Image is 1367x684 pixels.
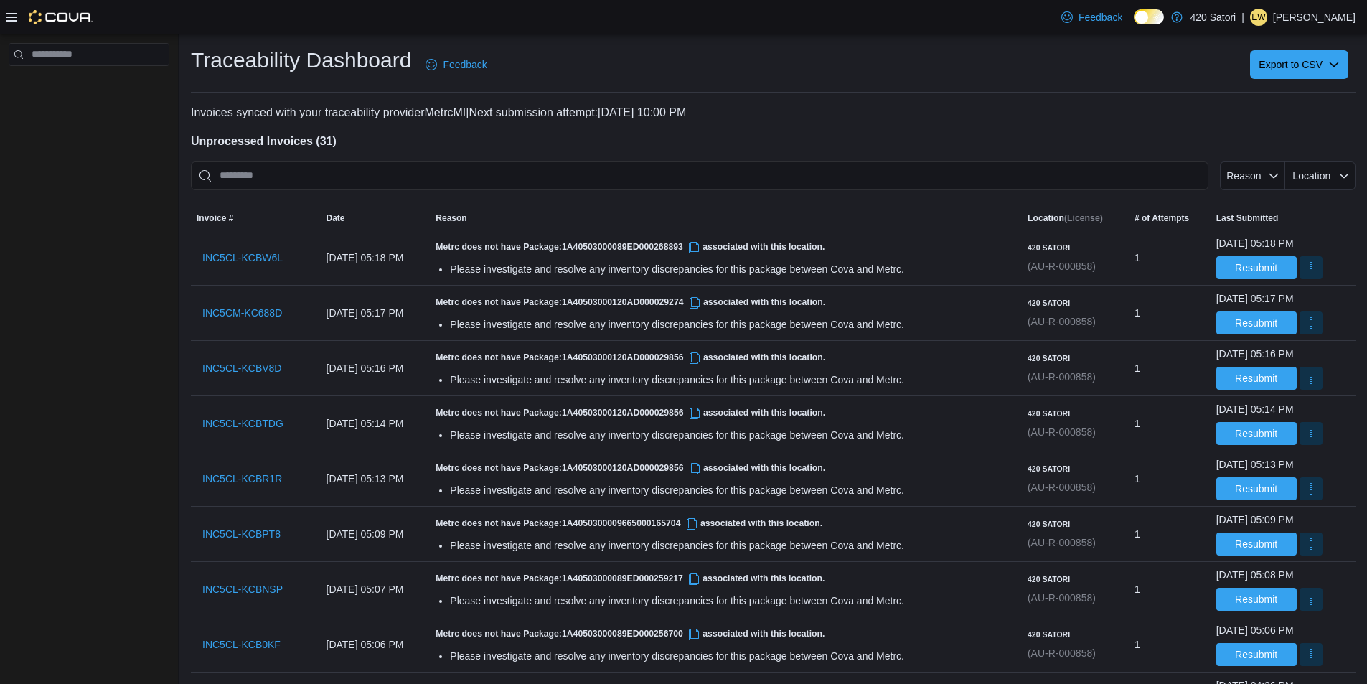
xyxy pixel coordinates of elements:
button: More [1300,588,1323,611]
span: 1 [1135,581,1140,598]
h1: Traceability Dashboard [191,46,411,75]
p: [PERSON_NAME] [1273,9,1356,26]
a: Feedback [420,50,492,79]
span: INC5CL-KCBR1R [202,472,282,486]
span: Resubmit [1235,592,1277,606]
div: Please investigate and resolve any inventory discrepancies for this package between Cova and Metrc. [450,649,1016,663]
button: Resubmit [1216,367,1297,390]
h5: Metrc does not have Package: associated with this location. [436,626,1016,643]
button: Resubmit [1216,588,1297,611]
button: More [1300,256,1323,279]
h5: Metrc does not have Package: associated with this location. [436,405,1016,422]
span: Last Submitted [1216,212,1279,224]
button: Export to CSV [1250,50,1348,79]
span: Resubmit [1235,647,1277,662]
span: Location (License) [1028,212,1103,224]
div: [DATE] 05:14 PM [321,409,431,438]
button: More [1300,533,1323,556]
h5: Metrc does not have Package: associated with this location. [436,350,1016,367]
div: [DATE] 05:06 PM [321,630,431,659]
input: This is a search bar. After typing your query, hit enter to filter the results lower in the page. [191,161,1208,190]
button: Resubmit [1216,643,1297,666]
h5: Metrc does not have Package: associated with this location. [436,239,1016,256]
div: [DATE] 05:09 PM [321,520,431,548]
div: Please investigate and resolve any inventory discrepancies for this package between Cova and Metrc. [450,428,1016,442]
span: (AU-R-000858) [1028,592,1096,604]
span: (AU-R-000858) [1028,537,1096,548]
div: [DATE] 05:07 PM [321,575,431,604]
span: 1 [1135,525,1140,543]
button: More [1300,311,1323,334]
span: 1A40503000120AD000029856 [562,463,703,473]
div: [DATE] 05:14 PM [1216,402,1294,416]
div: [DATE] 05:16 PM [321,354,431,383]
button: Location [1285,161,1356,190]
span: 1A40503000120AD000029856 [562,408,703,418]
span: Next submission attempt: [469,106,598,118]
button: INC5CL-KCB0KF [197,630,286,659]
span: 1 [1135,415,1140,432]
span: Feedback [1079,10,1122,24]
button: More [1300,477,1323,500]
div: [DATE] 05:18 PM [1216,236,1294,250]
div: [DATE] 05:17 PM [321,299,431,327]
span: (AU-R-000858) [1028,647,1096,659]
span: 1 [1135,304,1140,322]
span: 1 [1135,636,1140,653]
h6: 420 Satori [1028,297,1096,309]
span: Resubmit [1235,371,1277,385]
span: INC5CL-KCBTDG [202,416,283,431]
span: INC5CL-KCBW6L [202,250,283,265]
span: (AU-R-000858) [1028,316,1096,327]
div: [DATE] 05:18 PM [321,243,431,272]
div: [DATE] 05:16 PM [1216,347,1294,361]
span: Resubmit [1235,537,1277,551]
button: More [1300,367,1323,390]
span: 1 [1135,360,1140,377]
button: Reason [1220,161,1285,190]
span: Reason [436,212,466,224]
button: Invoice # [191,207,321,230]
h5: Metrc does not have Package: associated with this location. [436,571,1016,588]
span: (AU-R-000858) [1028,482,1096,493]
span: 1A40503000089ED000256700 [562,629,703,639]
h5: Metrc does not have Package: associated with this location. [436,515,1016,533]
span: INC5CM-KC688D [202,306,282,320]
span: 1A40503000089ED000268893 [562,242,703,252]
button: Date [321,207,431,230]
span: 1A40503000120AD000029274 [562,297,703,307]
div: Please investigate and resolve any inventory discrepancies for this package between Cova and Metrc. [450,373,1016,387]
h6: 420 Satori [1028,242,1096,253]
div: [DATE] 05:13 PM [321,464,431,493]
div: [DATE] 05:06 PM [1216,623,1294,637]
button: INC5CL-KCBPT8 [197,520,286,548]
input: Dark Mode [1134,9,1164,24]
span: Feedback [443,57,487,72]
span: Resubmit [1235,261,1277,275]
h5: Metrc does not have Package: associated with this location. [436,294,1016,311]
div: Please investigate and resolve any inventory discrepancies for this package between Cova and Metrc. [450,317,1016,332]
span: Location [1292,170,1330,182]
span: Resubmit [1235,482,1277,496]
span: 1A40503000089ED000259217 [562,573,703,584]
span: (AU-R-000858) [1028,426,1096,438]
div: Please investigate and resolve any inventory discrepancies for this package between Cova and Metrc. [450,538,1016,553]
h6: 420 Satori [1028,352,1096,364]
button: INC5CL-KCBR1R [197,464,288,493]
span: INC5CL-KCB0KF [202,637,281,652]
h6: 420 Satori [1028,463,1096,474]
span: 1A4050300009665000165704 [562,518,700,528]
span: (AU-R-000858) [1028,371,1096,383]
h6: 420 Satori [1028,518,1096,530]
button: Resubmit [1216,533,1297,556]
span: INC5CL-KCBV8D [202,361,281,375]
button: INC5CL-KCBNSP [197,575,288,604]
h5: Location [1028,212,1103,224]
div: [DATE] 05:17 PM [1216,291,1294,306]
p: 420 Satori [1190,9,1236,26]
p: | [1241,9,1244,26]
div: Please investigate and resolve any inventory discrepancies for this package between Cova and Metrc. [450,483,1016,497]
div: [DATE] 05:13 PM [1216,457,1294,472]
span: 1 [1135,470,1140,487]
span: Export to CSV [1259,50,1340,79]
